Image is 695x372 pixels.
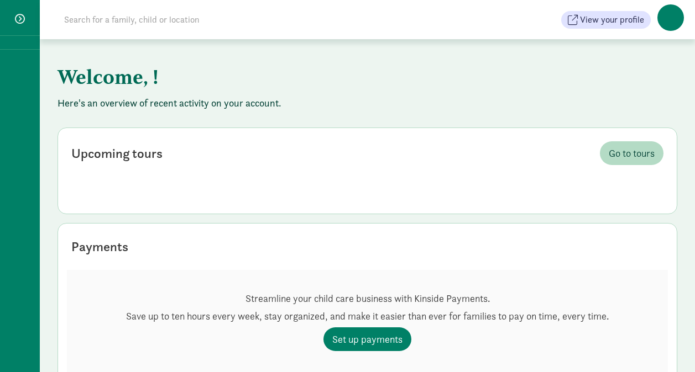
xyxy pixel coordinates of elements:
p: Streamline your child care business with Kinside Payments. [126,292,609,305]
a: Set up payments [323,327,411,351]
div: Payments [71,237,128,257]
div: Upcoming tours [71,144,163,163]
h1: Welcome, ! [58,57,605,97]
button: View your profile [561,11,651,29]
input: Search for a family, child or location [58,9,368,31]
p: Here's an overview of recent activity on your account. [58,97,677,110]
a: Go to tours [600,141,663,165]
span: View your profile [580,13,644,26]
span: Go to tours [609,146,655,161]
p: Save up to ten hours every week, stay organized, and make it easier than ever for families to pay... [126,310,609,323]
span: Set up payments [332,332,403,347]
